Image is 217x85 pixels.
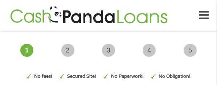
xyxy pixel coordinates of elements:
p: No Paperwork! [111,73,144,80]
span: 5 [184,44,197,57]
span: 3 [102,44,115,57]
img: GetLoanNow Logo [8,5,170,26]
p: No Obligation! [159,73,191,80]
span: 2 [61,44,74,57]
span: 1 [20,44,33,57]
p: No fees! [34,73,52,80]
span: 4 [143,44,156,57]
p: Secured Site! [67,73,96,80]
